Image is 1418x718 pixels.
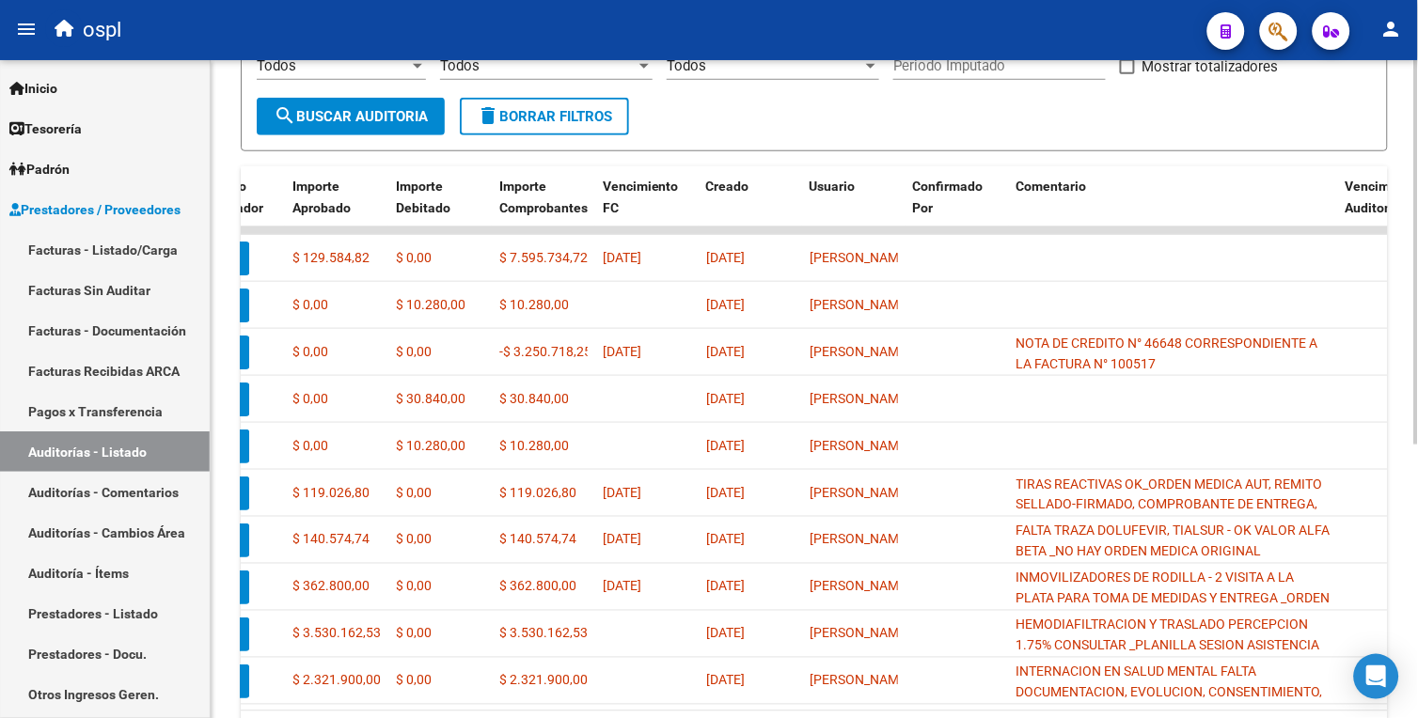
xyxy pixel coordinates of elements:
span: ospl [83,9,121,51]
span: Mostrar totalizadores [1142,55,1279,78]
span: $ 0,00 [396,673,432,688]
span: [DATE] [603,344,641,359]
span: $ 10.280,00 [396,438,465,453]
span: [PERSON_NAME] [810,438,910,453]
span: [PERSON_NAME] [810,250,910,265]
span: [PERSON_NAME] [810,532,910,547]
span: Tesorería [9,118,82,139]
span: Inicio [9,78,57,99]
span: $ 0,00 [396,579,432,594]
span: [DATE] [706,344,745,359]
span: Usuario [810,179,856,194]
span: $ 0,00 [396,532,432,547]
span: [DATE] [706,250,745,265]
span: $ 2.321.900,00 [499,673,588,688]
span: $ 129.584,82 [292,250,370,265]
datatable-header-cell: Confirmado Por [906,166,1009,249]
span: Importe Aprobado [292,179,351,215]
span: Vencimiento FC [603,179,679,215]
button: Buscar Auditoria [257,98,445,135]
datatable-header-cell: Importe Comprobantes [492,166,595,249]
span: [PERSON_NAME] [810,673,910,688]
span: $ 0,00 [292,344,328,359]
span: Todos [667,57,706,74]
span: $ 0,00 [396,344,432,359]
span: -$ 3.250.718,25 [499,344,591,359]
datatable-header-cell: Comentario [1009,166,1338,249]
span: $ 119.026,80 [499,485,576,500]
datatable-header-cell: Importe Debitado [388,166,492,249]
span: $ 7.595.734,72 [499,250,588,265]
span: $ 3.530.162,53 [292,626,381,641]
span: [PERSON_NAME] [810,344,910,359]
span: $ 0,00 [396,250,432,265]
span: $ 2.321.900,00 [292,673,381,688]
mat-icon: search [274,104,296,127]
span: [DATE] [706,579,745,594]
div: Open Intercom Messenger [1354,654,1399,699]
span: [DATE] [706,626,745,641]
span: [PERSON_NAME] [810,391,910,406]
datatable-header-cell: Vencimiento FC [595,166,699,249]
span: NOTA DE CREDITO N° 46648 CORRESPONDIENTE A LA FACTURA N° 100517 [1016,336,1318,372]
span: [DATE] [706,673,745,688]
span: $ 140.574,74 [292,532,370,547]
span: INMOVILIZADORES DE RODILLA - 2 VISITA A LA PLATA PARA TOMA DE MEDIDAS Y ENTREGA _ORDEN MEDICA NO ... [1016,570,1331,671]
span: $ 119.026,80 [292,485,370,500]
span: Confirmado Por [913,179,984,215]
span: $ 0,00 [292,391,328,406]
span: [DATE] [706,485,745,500]
mat-icon: menu [15,18,38,40]
span: [DATE] [603,532,641,547]
span: $ 10.280,00 [499,438,569,453]
span: Importe Debitado [396,179,450,215]
datatable-header-cell: Creado [699,166,802,249]
span: Imputado Gerenciador [189,179,263,215]
span: [DATE] [706,391,745,406]
span: [PERSON_NAME] [810,297,910,312]
mat-icon: delete [477,104,499,127]
span: [DATE] [706,532,745,547]
span: Todos [440,57,480,74]
span: [DATE] [603,579,641,594]
span: $ 362.800,00 [292,579,370,594]
span: $ 0,00 [396,626,432,641]
span: $ 10.280,00 [396,297,465,312]
span: Creado [706,179,749,194]
span: $ 362.800,00 [499,579,576,594]
span: $ 140.574,74 [499,532,576,547]
button: Borrar Filtros [460,98,629,135]
span: [PERSON_NAME] [810,485,910,500]
span: Padrón [9,159,70,179]
span: [DATE] [706,297,745,312]
span: $ 10.280,00 [499,297,569,312]
mat-icon: person [1380,18,1403,40]
span: Prestadores / Proveedores [9,199,181,220]
span: [DATE] [706,438,745,453]
span: Borrar Filtros [477,108,612,125]
span: $ 0,00 [292,297,328,312]
span: $ 30.840,00 [396,391,465,406]
span: Importe Comprobantes [499,179,588,215]
span: [DATE] [603,250,641,265]
span: $ 3.530.162,53 [499,626,588,641]
span: Comentario [1016,179,1087,194]
span: [PERSON_NAME] [810,579,910,594]
span: FALTA TRAZA DOLUFEVIR, TIALSUR - OK VALOR ALFA BETA _NO HAY ORDEN MEDICA ORIGINAL (AUTORIZADO) OK... [1016,523,1331,624]
span: $ 30.840,00 [499,391,569,406]
span: TIRAS REACTIVAS OK_ORDEN MEDICA AUT, REMITO SELLADO-FIRMADO, COMPROBANTE DE ENTREGA, CORREO DONDE... [1016,476,1323,555]
span: Todos [257,57,296,74]
datatable-header-cell: Usuario [802,166,906,249]
span: Buscar Auditoria [274,108,428,125]
span: [DATE] [603,485,641,500]
span: [PERSON_NAME] [810,626,910,641]
datatable-header-cell: Importe Aprobado [285,166,388,249]
span: $ 0,00 [396,485,432,500]
span: $ 0,00 [292,438,328,453]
